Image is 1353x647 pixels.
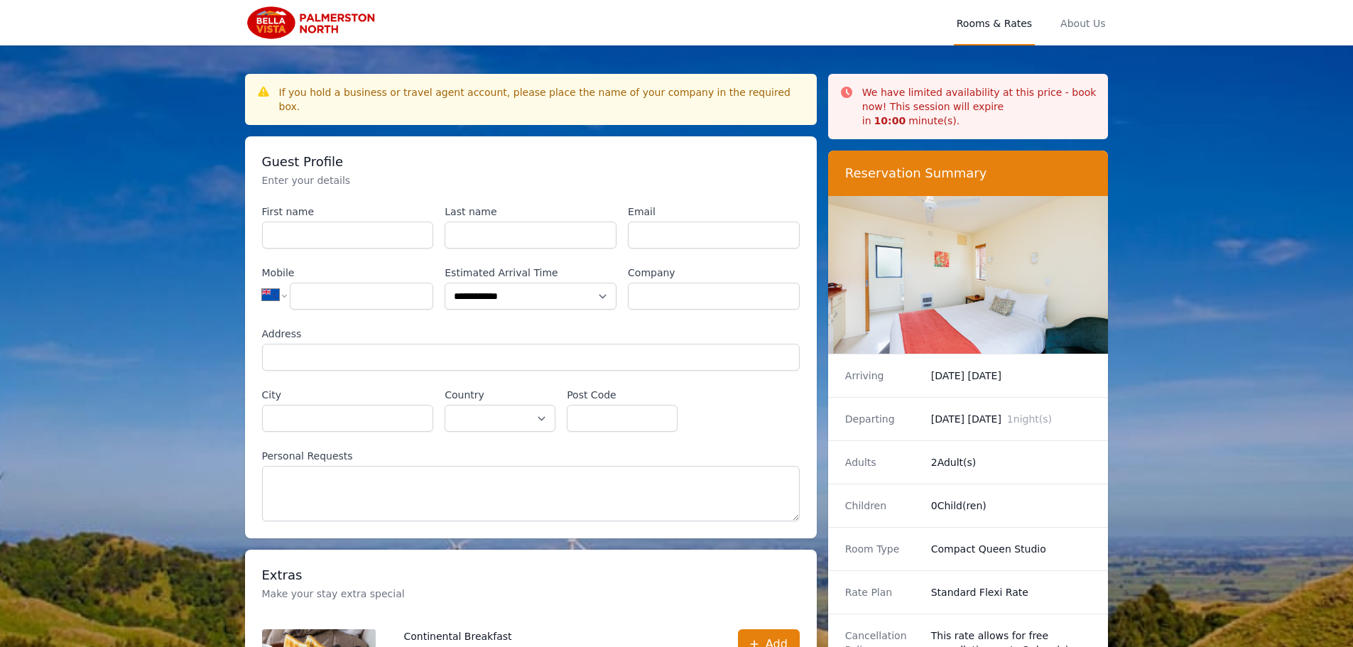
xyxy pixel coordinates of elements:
dd: 2 Adult(s) [931,455,1092,469]
dd: [DATE] [DATE] [931,412,1092,426]
dt: Room Type [845,542,920,556]
p: We have limited availability at this price - book now! This session will expire in minute(s). [862,85,1097,128]
dt: Children [845,499,920,513]
label: City [262,388,434,402]
label: Address [262,327,800,341]
span: 1 night(s) [1007,413,1052,425]
label: Email [628,205,800,219]
h3: Reservation Summary [845,165,1092,182]
dt: Rate Plan [845,585,920,599]
div: If you hold a business or travel agent account, please place the name of your company in the requ... [279,85,805,114]
label: Mobile [262,266,434,280]
label: First name [262,205,434,219]
label: Company [628,266,800,280]
img: Bella Vista Palmerston North [245,6,382,40]
img: Compact Queen Studio [828,196,1109,354]
h3: Guest Profile [262,153,800,170]
label: Country [445,388,555,402]
label: Post Code [567,388,678,402]
label: Estimated Arrival Time [445,266,616,280]
dt: Adults [845,455,920,469]
dt: Departing [845,412,920,426]
h3: Extras [262,567,800,584]
dt: Arriving [845,369,920,383]
label: Personal Requests [262,449,800,463]
strong: 10 : 00 [874,115,906,126]
p: Continental Breakfast [404,629,670,643]
dd: Compact Queen Studio [931,542,1092,556]
dd: 0 Child(ren) [931,499,1092,513]
p: Make your stay extra special [262,587,800,601]
label: Last name [445,205,616,219]
dd: [DATE] [DATE] [931,369,1092,383]
dd: Standard Flexi Rate [931,585,1092,599]
p: Enter your details [262,173,800,187]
